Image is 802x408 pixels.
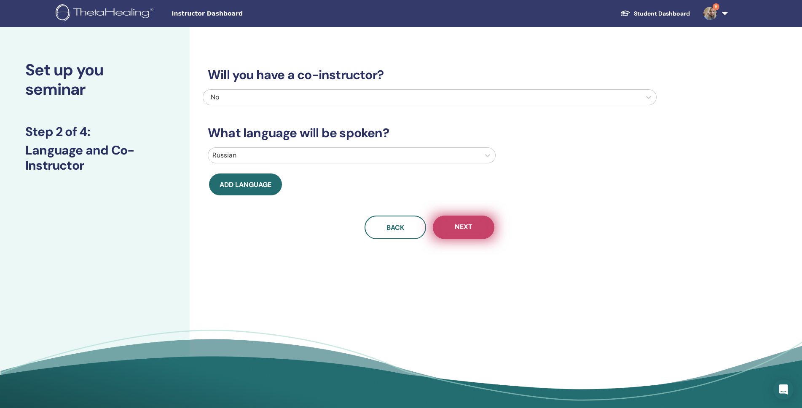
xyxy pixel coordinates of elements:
[56,4,156,23] img: logo.png
[220,180,271,189] span: Add language
[365,216,426,239] button: Back
[620,10,630,17] img: graduation-cap-white.svg
[433,216,494,239] button: Next
[455,222,472,233] span: Next
[25,143,164,173] h3: Language and Co-Instructor
[773,379,794,400] div: Open Intercom Messenger
[703,7,717,20] img: default.jpg
[203,67,657,83] h3: Will you have a co-instructor?
[203,125,657,141] h3: What language will be spoken?
[25,61,164,99] h2: Set up you seminar
[614,6,697,21] a: Student Dashboard
[209,173,282,195] button: Add language
[172,9,298,18] span: Instructor Dashboard
[386,223,404,232] span: Back
[211,93,219,101] span: No
[25,124,164,139] h3: Step 2 of 4 :
[713,3,719,10] span: 6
